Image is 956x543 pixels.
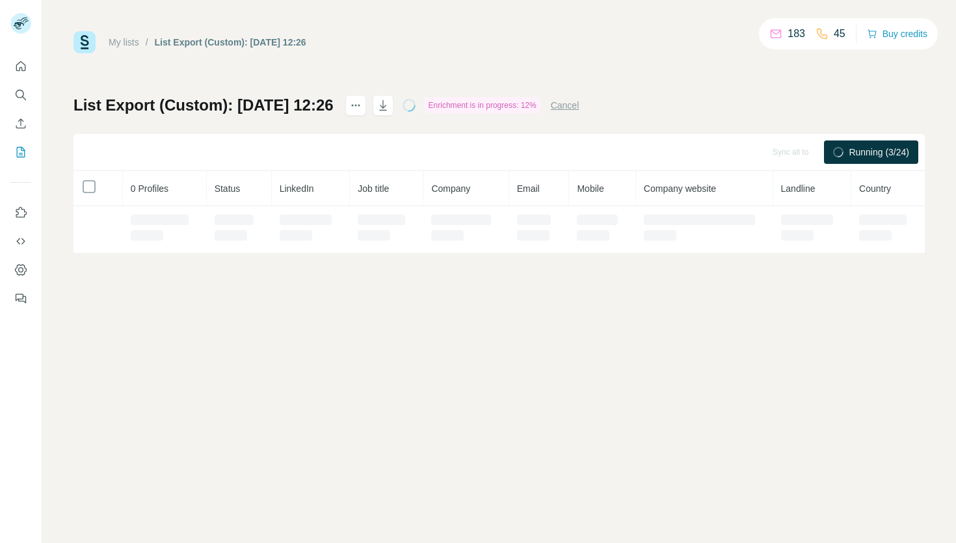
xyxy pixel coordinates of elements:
span: Job title [358,183,389,194]
img: Surfe Logo [73,31,96,53]
button: My lists [10,140,31,164]
li: / [146,36,148,49]
span: Company website [644,183,716,194]
div: Enrichment is in progress: 12% [425,98,540,113]
div: List Export (Custom): [DATE] 12:26 [155,36,306,49]
button: actions [345,95,366,116]
button: Use Surfe API [10,230,31,253]
a: My lists [109,37,139,47]
span: Mobile [577,183,604,194]
button: Enrich CSV [10,112,31,135]
span: Company [431,183,470,194]
button: Use Surfe on LinkedIn [10,201,31,224]
span: Status [215,183,241,194]
button: Quick start [10,55,31,78]
button: Search [10,83,31,107]
button: Feedback [10,287,31,310]
button: Buy credits [867,25,927,43]
span: LinkedIn [280,183,314,194]
span: 0 Profiles [131,183,168,194]
h1: List Export (Custom): [DATE] 12:26 [73,95,334,116]
p: 183 [788,26,805,42]
p: 45 [834,26,845,42]
span: Running (3/24) [849,146,909,159]
span: Email [517,183,540,194]
button: Dashboard [10,258,31,282]
button: Cancel [551,99,579,112]
span: Country [859,183,891,194]
span: Landline [781,183,816,194]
